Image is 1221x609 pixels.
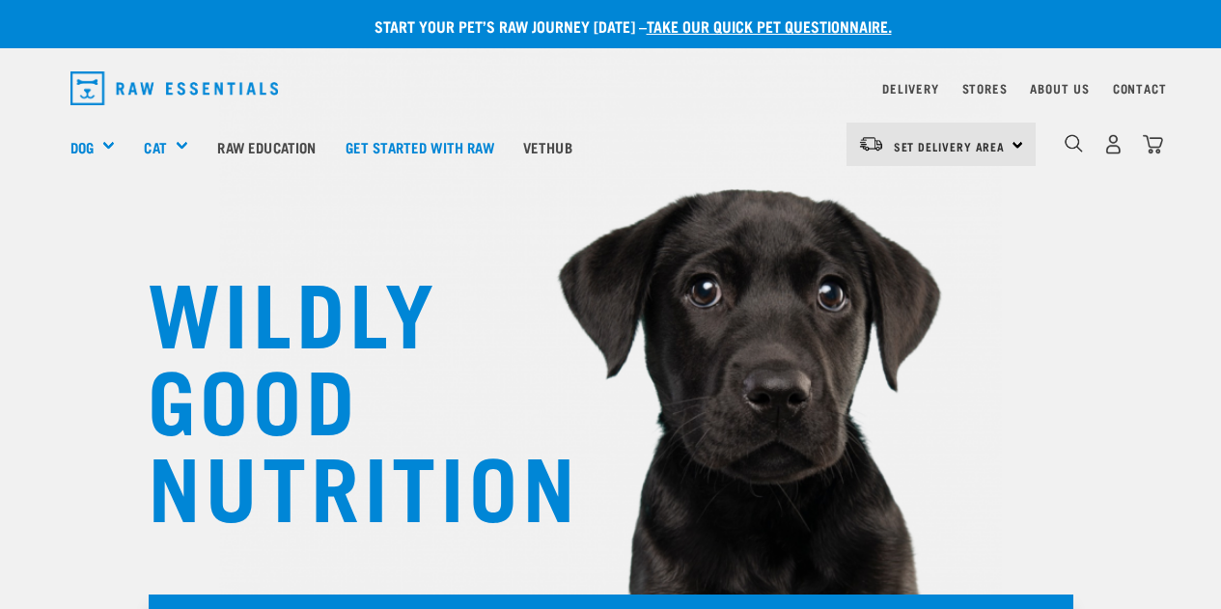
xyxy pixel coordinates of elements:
a: Cat [144,136,166,158]
a: Stores [962,85,1008,92]
a: Get started with Raw [331,108,509,185]
h1: WILDLY GOOD NUTRITION [148,265,534,526]
a: Dog [70,136,94,158]
img: Raw Essentials Logo [70,71,279,105]
a: Delivery [882,85,938,92]
a: Raw Education [203,108,330,185]
img: van-moving.png [858,135,884,152]
img: home-icon-1@2x.png [1065,134,1083,152]
a: take our quick pet questionnaire. [647,21,892,30]
img: home-icon@2x.png [1143,134,1163,154]
img: user.png [1103,134,1124,154]
a: Contact [1113,85,1167,92]
a: About Us [1030,85,1089,92]
span: Set Delivery Area [894,143,1006,150]
a: Vethub [509,108,587,185]
nav: dropdown navigation [55,64,1167,113]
